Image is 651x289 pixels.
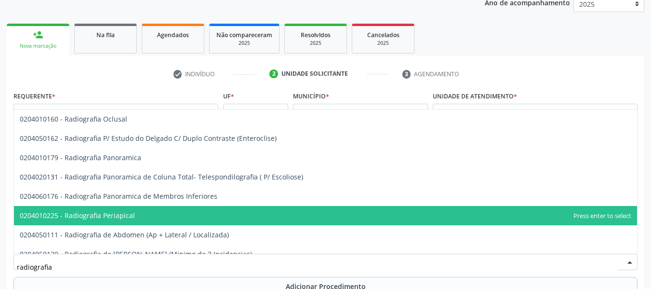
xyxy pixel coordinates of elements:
[20,249,252,259] span: 0204050120 - Radiografia de [PERSON_NAME] (Minimo de 3 Incidencias)
[20,192,217,201] span: 0204060176 - Radiografia Panoramica de Membros Inferiores
[433,89,517,104] label: Unidade de atendimento
[216,31,272,39] span: Não compareceram
[13,89,55,104] label: Requerente
[301,31,331,39] span: Resolvidos
[20,211,135,220] span: 0204010225 - Radiografia Periapical
[20,114,127,124] span: 0204010160 - Radiografia Oclusal
[17,107,199,117] span: Médico(a)
[367,31,399,39] span: Cancelados
[223,89,234,104] label: UF
[293,89,329,104] label: Município
[20,172,303,181] span: 0204020131 - Radiografia Panoramica de Coluna Total- Telespondilografia ( P/ Escoliose)
[436,107,618,117] span: Unidade de Saude da Familia [PERSON_NAME]
[20,153,141,162] span: 0204010179 - Radiografia Panoramica
[20,230,229,239] span: 0204050111 - Radiografia de Abdomen (Ap + Lateral / Localizada)
[17,257,618,276] input: Buscar por procedimento
[20,134,277,143] span: 0204050162 - Radiografia P/ Estudo do Delgado C/ Duplo Contraste (Enteroclise)
[292,40,340,47] div: 2025
[281,69,348,78] div: Unidade solicitante
[296,107,408,117] span: [PERSON_NAME]
[157,31,189,39] span: Agendados
[269,69,278,78] div: 2
[33,29,43,40] div: person_add
[226,107,268,117] span: AL
[359,40,407,47] div: 2025
[216,40,272,47] div: 2025
[13,42,63,50] div: Nova marcação
[96,31,115,39] span: Na fila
